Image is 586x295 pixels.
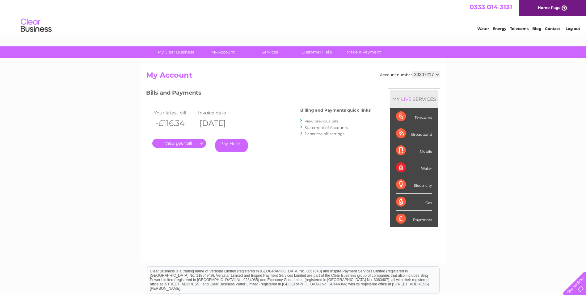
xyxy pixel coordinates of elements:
[305,125,348,130] a: Statement of Accounts
[152,117,197,130] th: -£116.34
[152,139,206,148] a: .
[146,71,440,83] h2: My Account
[147,3,439,30] div: Clear Business is a trading name of Verastar Limited (registered in [GEOGRAPHIC_DATA] No. 3667643...
[532,26,541,31] a: Blog
[305,119,339,123] a: View previous bills
[396,125,432,142] div: Broadband
[197,46,248,58] a: My Account
[396,159,432,176] div: Water
[545,26,560,31] a: Contact
[566,26,580,31] a: Log out
[380,71,440,78] div: Account number
[300,108,371,113] h4: Billing and Payments quick links
[20,16,52,35] img: logo.png
[396,194,432,211] div: Gas
[291,46,342,58] a: Customer Help
[150,46,201,58] a: My Clear Business
[396,108,432,125] div: Telecoms
[477,26,489,31] a: Water
[400,96,413,102] div: LIVE
[152,109,197,117] td: Your latest bill
[390,90,438,108] div: MY SERVICES
[493,26,506,31] a: Energy
[470,3,512,11] a: 0333 014 3131
[196,109,241,117] td: Invoice date
[244,46,295,58] a: Services
[215,139,248,152] a: Pay Here
[338,46,389,58] a: Make A Payment
[510,26,529,31] a: Telecoms
[396,142,432,159] div: Mobile
[396,211,432,227] div: Payments
[305,131,344,136] a: Paperless bill settings
[196,117,241,130] th: [DATE]
[396,176,432,193] div: Electricity
[146,88,371,99] h3: Bills and Payments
